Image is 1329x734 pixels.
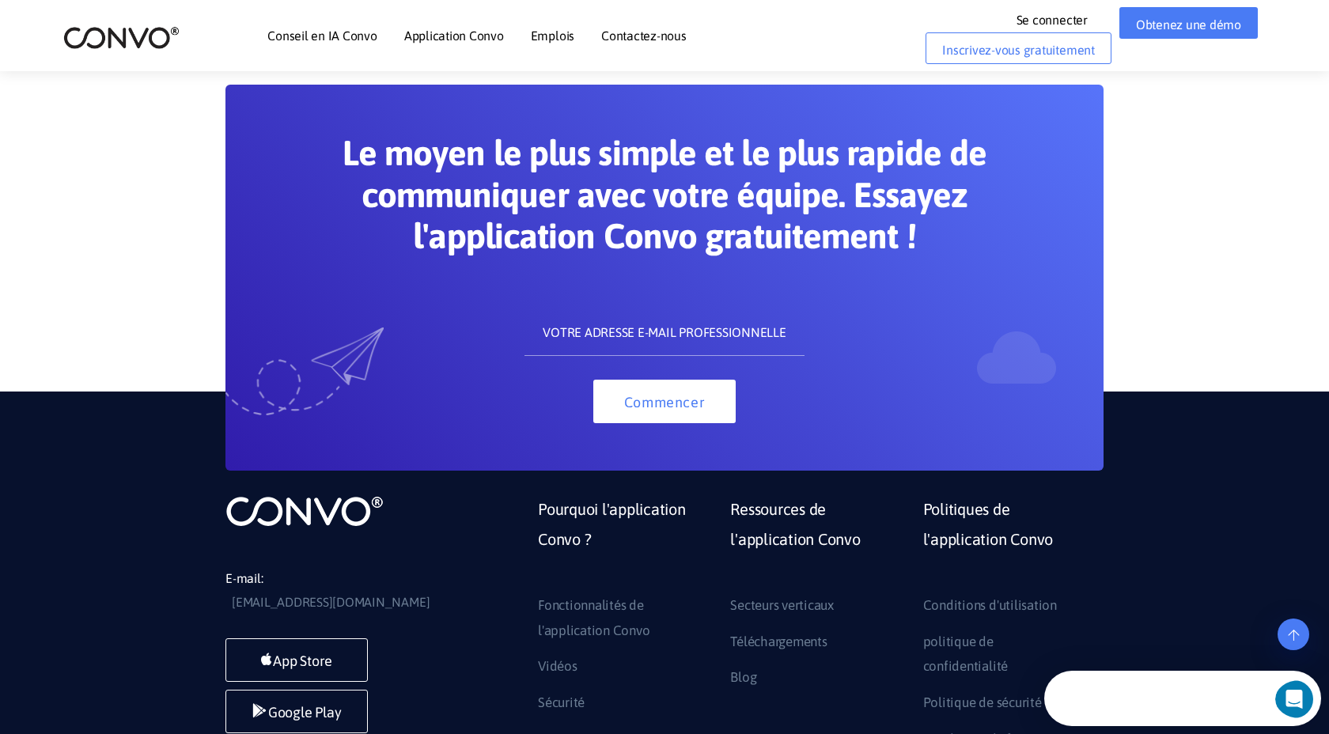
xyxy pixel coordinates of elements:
[730,669,756,685] font: Blog
[538,690,585,716] a: Sécurité
[1136,17,1241,32] font: Obtenez une démo
[624,394,705,411] font: Commencer
[538,658,577,674] font: Vidéos
[926,32,1111,64] a: Inscrivez-vous gratuitement
[923,634,1008,675] font: politique de confidentialité
[232,591,430,615] a: [EMAIL_ADDRESS][DOMAIN_NAME]
[225,571,263,585] font: E-mail:
[923,694,1042,710] font: Politique de sécurité
[593,380,736,423] button: Commencer
[730,634,827,649] font: Téléchargements
[531,29,574,42] a: Emplois
[1119,7,1258,39] a: Obtenez une démo
[601,29,687,42] a: Contactez-nous
[730,665,756,690] a: Blog
[923,500,1053,547] font: Politiques de l'application Convo
[538,593,695,643] a: Fonctionnalités de l'application Convo
[1044,671,1321,726] iframe: Lanceur de découverte de chat en direct Intercom
[225,690,368,733] a: Google Play
[730,630,827,655] a: Téléchargements
[730,597,834,613] font: Secteurs verticaux
[531,28,574,43] font: Emplois
[730,500,860,547] font: Ressources de l'application Convo
[538,654,577,679] a: Vidéos
[225,494,384,528] img: logo_non_trouvé
[267,29,377,42] a: Conseil en IA Convo
[404,28,504,43] font: Application Convo
[225,638,368,682] a: App Store
[267,28,377,43] font: Conseil en IA Convo
[343,133,986,256] font: Le moyen le plus simple et le plus rapide de communiquer avec votre équipe. Essayez l'application...
[268,704,341,721] font: Google Play
[730,593,834,619] a: Secteurs verticaux
[232,595,430,609] font: [EMAIL_ADDRESS][DOMAIN_NAME]
[538,694,585,710] font: Sécurité
[923,593,1057,619] a: Conditions d'utilisation
[1275,680,1324,718] iframe: Chat en direct par interphone
[601,28,687,43] font: Contactez-nous
[923,690,1042,716] a: Politique de sécurité
[1017,13,1088,27] font: Se connecter
[538,500,686,547] font: Pourquoi l'application Convo ?
[538,597,649,638] font: Fonctionnalités de l'application Convo
[524,308,804,356] input: VOTRE ADRESSE E-MAIL PROFESSIONNELLE
[1017,7,1111,32] a: Se connecter
[923,597,1057,613] font: Conditions d'utilisation
[923,630,1080,679] a: politique de confidentialité
[63,25,180,50] img: logo_2.png
[273,653,332,669] font: App Store
[942,43,1095,57] font: Inscrivez-vous gratuitement
[404,29,504,42] a: Application Convo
